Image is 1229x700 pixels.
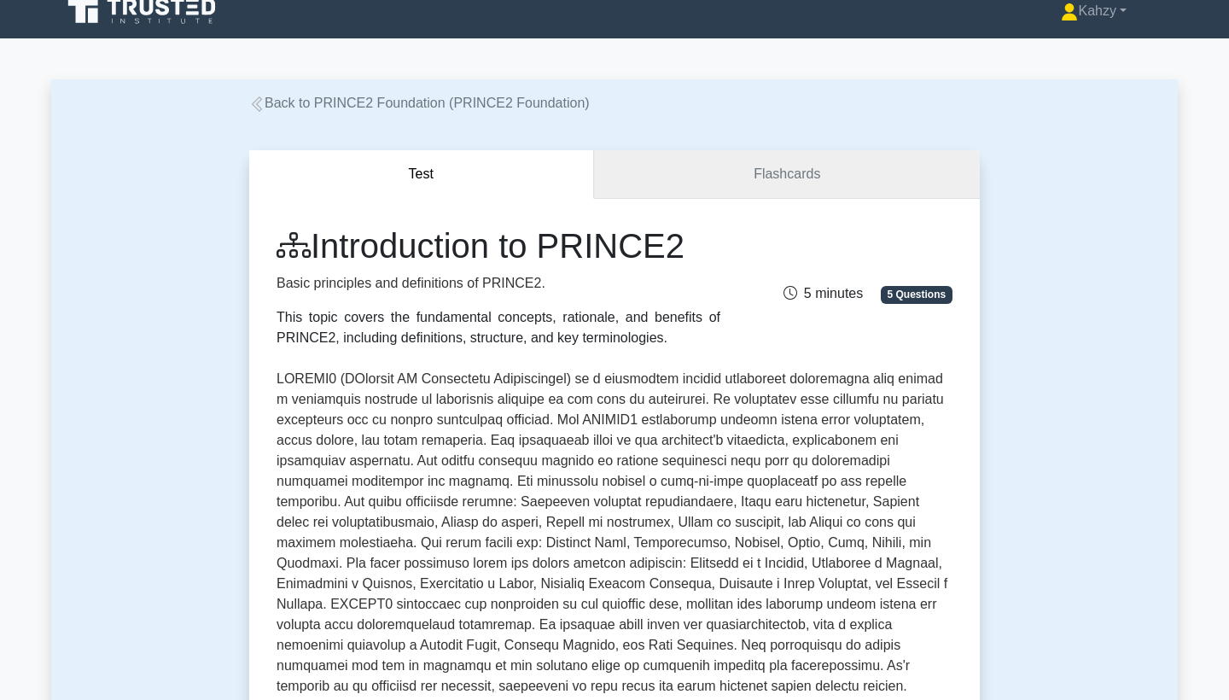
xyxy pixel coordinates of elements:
[594,150,980,199] a: Flashcards
[277,307,720,348] div: This topic covers the fundamental concepts, rationale, and benefits of PRINCE2, including definit...
[249,96,590,110] a: Back to PRINCE2 Foundation (PRINCE2 Foundation)
[783,286,863,300] span: 5 minutes
[881,286,952,303] span: 5 Questions
[277,273,720,294] p: Basic principles and definitions of PRINCE2.
[249,150,594,199] button: Test
[277,225,720,266] h1: Introduction to PRINCE2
